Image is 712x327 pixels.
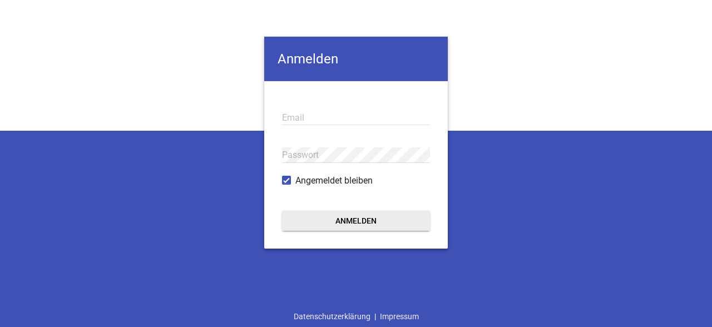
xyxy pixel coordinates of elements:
a: Impressum [376,306,423,327]
div: | [290,306,423,327]
button: Anmelden [282,210,430,230]
a: Datenschutzerklärung [290,306,374,327]
h4: Anmelden [264,36,448,81]
span: Angemeldet bleiben [295,174,373,187]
